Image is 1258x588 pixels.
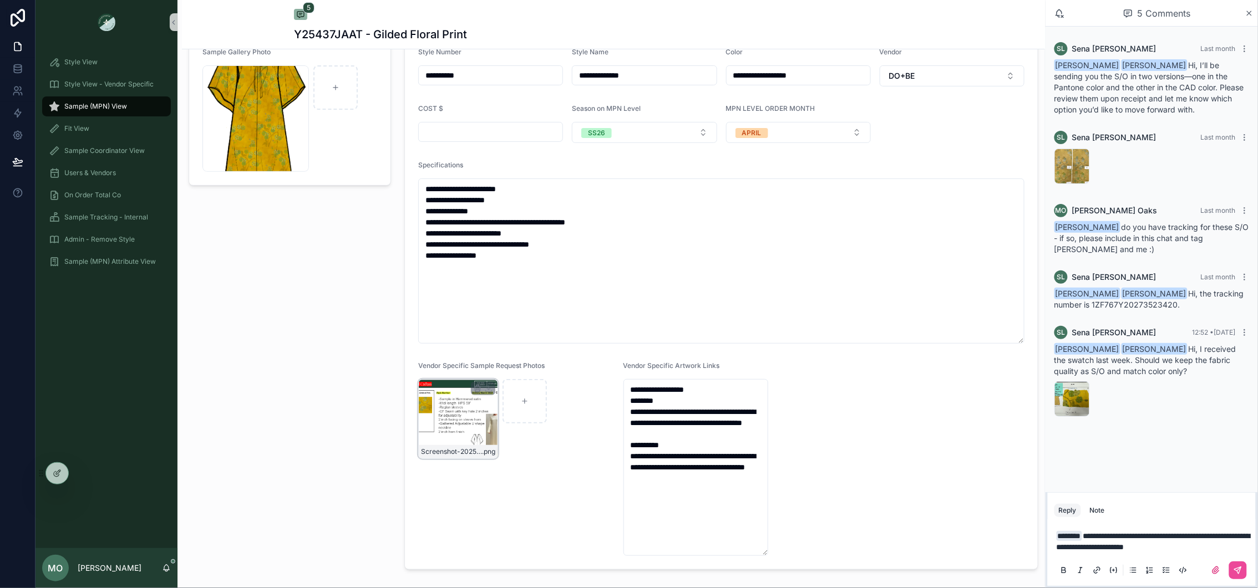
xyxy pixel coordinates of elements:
a: Users & Vendors [42,163,171,183]
span: 12:52 • [DATE] [1193,328,1236,336]
button: Select Button [572,122,717,143]
span: Last month [1201,44,1236,53]
div: scrollable content [35,44,177,286]
a: Style View - Vendor Specific [42,74,171,94]
span: Sena [PERSON_NAME] [1072,272,1156,283]
span: [PERSON_NAME] [1054,221,1120,233]
span: Style Name [572,48,608,56]
span: [PERSON_NAME] [1122,288,1188,299]
span: Sample Tracking - Internal [64,213,148,222]
span: Season on MPN Level [572,104,641,113]
span: Sample Coordinator View [64,146,145,155]
span: MPN LEVEL ORDER MONTH [726,104,815,113]
span: [PERSON_NAME] [1054,288,1120,299]
span: Last month [1201,273,1236,281]
span: Style View [64,58,98,67]
h1: Y25437JAAT - Gilded Floral Print [294,27,467,42]
span: Admin - Remove Style [64,235,135,244]
span: Specifications [418,161,463,169]
button: Select Button [880,65,1024,86]
span: [PERSON_NAME] [1122,343,1188,355]
span: Vendor Specific Artwork Links [623,361,720,370]
span: Sena [PERSON_NAME] [1072,132,1156,143]
a: Sample (MPN) View [42,96,171,116]
span: SL [1057,44,1066,53]
div: SS26 [588,128,605,138]
a: Admin - Remove Style [42,229,171,249]
span: [PERSON_NAME] [1054,59,1120,71]
button: Select Button [726,122,871,143]
span: Screenshot-2025-07-10-at-3.39.05-PM [421,447,482,456]
button: Note [1085,504,1109,517]
span: SL [1057,328,1066,337]
a: Sample (MPN) Attribute View [42,252,171,272]
p: [PERSON_NAME] [78,563,141,574]
span: Users & Vendors [64,168,116,177]
span: On Order Total Co [64,191,121,200]
span: [PERSON_NAME] [1122,59,1188,71]
span: Last month [1201,206,1236,214]
span: Sample Gallery Photo [202,48,271,56]
div: Note [1090,506,1105,515]
span: SL [1057,133,1066,142]
span: do you have tracking for these S/O - if so, please include in this chat and tag [PERSON_NAME] and... [1054,222,1249,254]
span: COST $ [418,104,443,113]
span: [PERSON_NAME] [1054,343,1120,355]
span: Vendor Specific Sample Request Photos [418,361,545,370]
span: Fit View [64,124,89,133]
span: Style View - Vendor Specific [64,80,154,89]
span: Sample (MPN) Attribute View [64,257,156,266]
a: Sample Tracking - Internal [42,207,171,227]
span: Sena [PERSON_NAME] [1072,327,1156,338]
span: MO [48,561,63,575]
span: SL [1057,273,1066,282]
button: 5 [294,9,307,22]
span: Style Number [418,48,461,56]
img: App logo [98,13,115,31]
span: Vendor [880,48,902,56]
button: Reply [1054,504,1081,517]
a: Fit View [42,119,171,139]
span: Hi, the tracking number is 1ZF767Y20273523420. [1054,289,1244,309]
span: 5 [303,2,315,13]
span: .png [482,447,495,456]
span: Hi, I’ll be sending you the S/O in two versions—one in the Pantone color and the other in the CAD... [1054,60,1244,114]
a: Style View [42,52,171,72]
a: Sample Coordinator View [42,141,171,161]
span: DO+BE [889,70,915,81]
span: [PERSON_NAME] Oaks [1072,205,1158,216]
span: MO [1056,206,1067,215]
span: Last month [1201,133,1236,141]
div: APRIL [742,128,762,138]
span: 5 Comments [1138,7,1191,20]
a: On Order Total Co [42,185,171,205]
span: Color [726,48,743,56]
span: Hi, I received the swatch last week. Should we keep the fabric quality as S/O and match color only? [1054,344,1236,376]
span: Sena [PERSON_NAME] [1072,43,1156,54]
span: Sample (MPN) View [64,102,127,111]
